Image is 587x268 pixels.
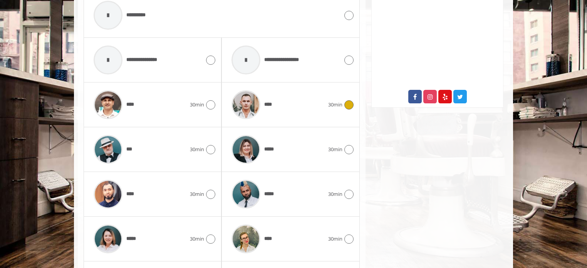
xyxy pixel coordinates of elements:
[190,235,204,243] span: 30min
[328,235,342,243] span: 30min
[190,190,204,198] span: 30min
[190,145,204,153] span: 30min
[328,145,342,153] span: 30min
[190,101,204,109] span: 30min
[328,190,342,198] span: 30min
[328,101,342,109] span: 30min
